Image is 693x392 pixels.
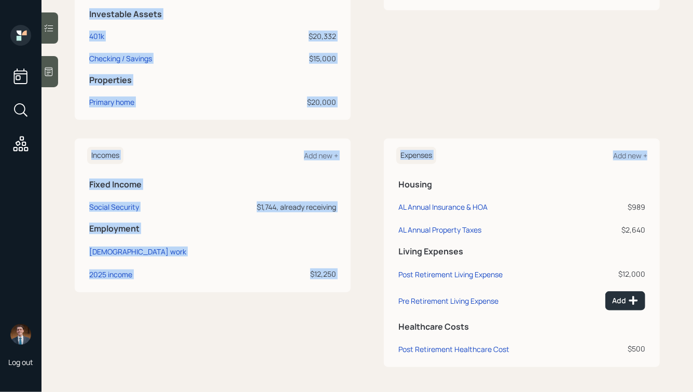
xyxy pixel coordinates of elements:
[257,31,337,42] div: $20,332
[89,97,134,107] div: Primary home
[398,247,645,256] h5: Living Expenses
[396,147,436,164] h6: Expenses
[398,269,503,279] div: Post Retirement Living Expense
[580,343,645,354] div: $500
[89,247,186,256] div: [DEMOGRAPHIC_DATA] work
[89,53,152,64] div: Checking / Savings
[257,97,337,107] div: $20,000
[89,269,132,279] div: 2025 income
[605,291,645,310] button: Add
[398,225,481,235] div: AL Annual Property Taxes
[89,180,336,190] h5: Fixed Income
[580,201,645,212] div: $989
[398,202,488,212] div: AL Annual Insurance & HOA
[8,357,33,367] div: Log out
[87,147,123,164] h6: Incomes
[89,75,336,85] h5: Properties
[89,224,336,234] h5: Employment
[10,324,31,345] img: hunter_neumayer.jpg
[398,180,645,190] h5: Housing
[580,224,645,235] div: $2,640
[612,295,639,306] div: Add
[227,201,336,212] div: $1,744, already receiving
[257,53,337,64] div: $15,000
[89,9,336,19] h5: Investable Assets
[89,202,139,212] div: Social Security
[304,151,338,160] div: Add new +
[613,151,647,160] div: Add new +
[580,268,645,279] div: $12,000
[227,268,336,279] div: $12,250
[398,344,509,354] div: Post Retirement Healthcare Cost
[398,296,498,306] div: Pre Retirement Living Expense
[398,322,645,332] h5: Healthcare Costs
[89,31,104,42] div: 401k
